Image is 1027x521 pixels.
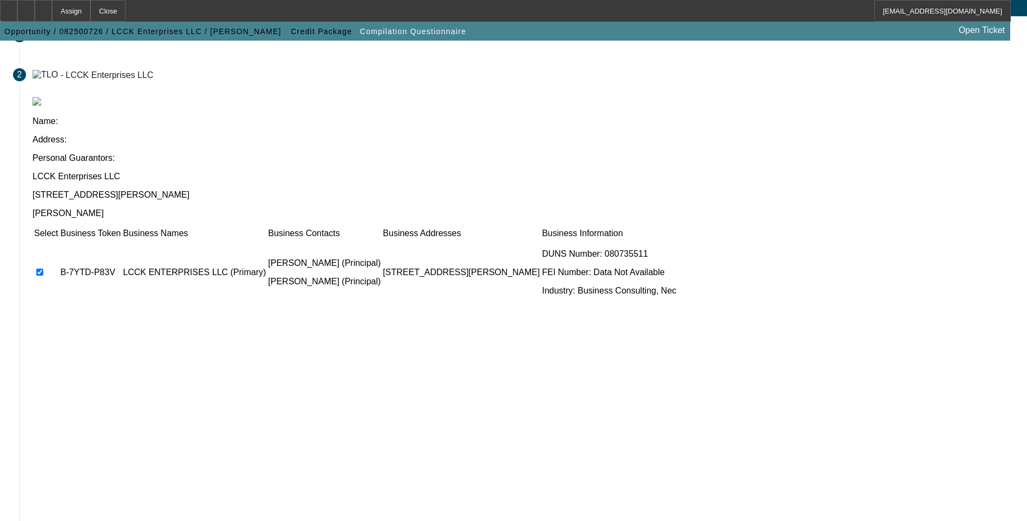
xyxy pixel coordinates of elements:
p: LCCK Enterprises LLC [32,172,1014,181]
p: LCCK ENTERPRISES LLC (Primary) [123,268,266,277]
p: DUNS Number: 080735511 [542,249,676,259]
p: Address: [32,135,1014,145]
span: Opportunity / 082500726 / LCCK Enterprises LLC / [PERSON_NAME] [4,27,282,36]
div: - LCCK Enterprises LLC [61,70,154,79]
td: Business Addresses [382,228,540,239]
span: Compilation Questionnaire [360,27,466,36]
td: Business Contacts [267,228,381,239]
td: B-7YTD-P83V [60,240,121,305]
button: Compilation Questionnaire [357,22,469,41]
p: [PERSON_NAME] (Principal) [268,277,381,286]
span: 2 [17,70,22,80]
td: Business Names [122,228,266,239]
img: tlo.png [32,97,41,106]
p: [PERSON_NAME] (Principal) [268,258,381,268]
p: Personal Guarantors: [32,153,1014,163]
td: Business Information [541,228,677,239]
a: Open Ticket [954,21,1009,40]
button: Credit Package [288,22,355,41]
p: FEI Number: Data Not Available [542,268,676,277]
span: Credit Package [291,27,352,36]
p: [PERSON_NAME] [32,209,1014,218]
p: Name: [32,116,1014,126]
td: Business Token [60,228,121,239]
p: Industry: Business Consulting, Nec [542,286,676,296]
p: [STREET_ADDRESS][PERSON_NAME] [32,190,1014,200]
p: [STREET_ADDRESS][PERSON_NAME] [383,268,540,277]
img: TLO [32,70,58,80]
td: Select [34,228,58,239]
